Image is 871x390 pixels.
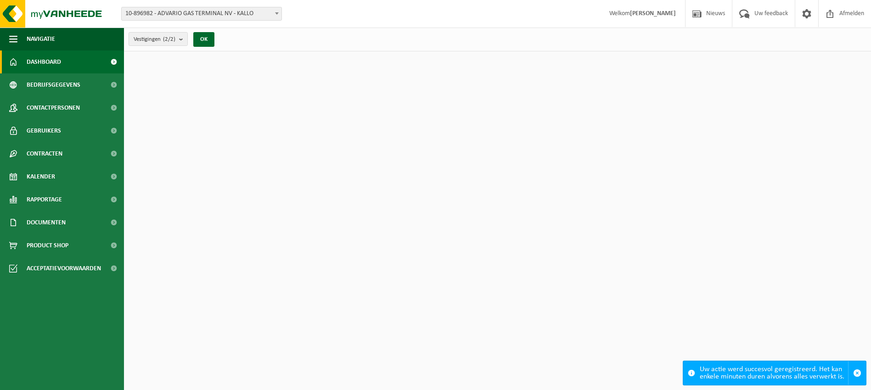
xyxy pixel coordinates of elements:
[27,257,101,280] span: Acceptatievoorwaarden
[27,119,61,142] span: Gebruikers
[27,188,62,211] span: Rapportage
[27,50,61,73] span: Dashboard
[129,32,188,46] button: Vestigingen(2/2)
[27,211,66,234] span: Documenten
[27,165,55,188] span: Kalender
[630,10,676,17] strong: [PERSON_NAME]
[193,32,214,47] button: OK
[121,7,282,21] span: 10-896982 - ADVARIO GAS TERMINAL NV - KALLO
[27,96,80,119] span: Contactpersonen
[134,33,175,46] span: Vestigingen
[27,142,62,165] span: Contracten
[122,7,281,20] span: 10-896982 - ADVARIO GAS TERMINAL NV - KALLO
[27,234,68,257] span: Product Shop
[27,28,55,50] span: Navigatie
[27,73,80,96] span: Bedrijfsgegevens
[700,361,848,385] div: Uw actie werd succesvol geregistreerd. Het kan enkele minuten duren alvorens alles verwerkt is.
[163,36,175,42] count: (2/2)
